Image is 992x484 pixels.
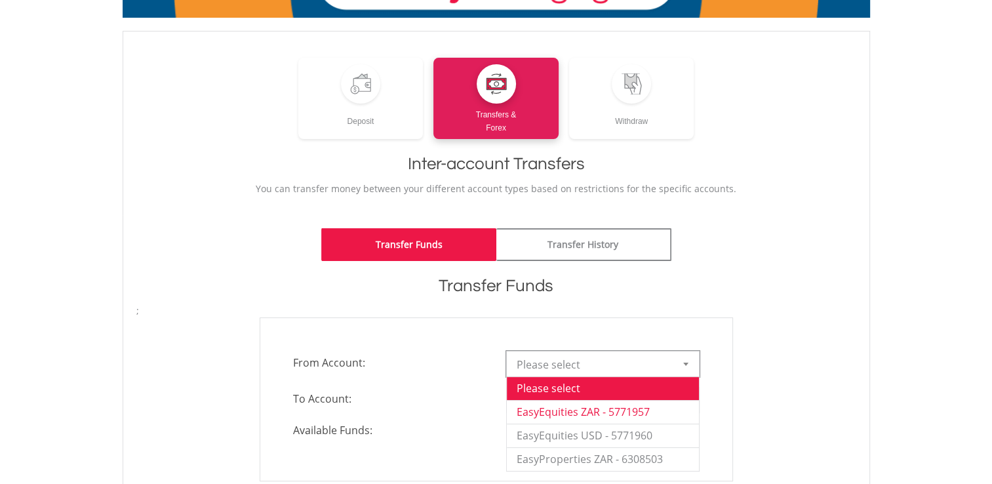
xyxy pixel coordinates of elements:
[507,424,699,447] li: EasyEquities USD - 5771960
[321,228,496,261] a: Transfer Funds
[283,351,496,374] span: From Account:
[507,400,699,424] li: EasyEquities ZAR - 5771957
[569,104,694,128] div: Withdraw
[507,376,699,400] li: Please select
[298,104,424,128] div: Deposit
[136,182,856,195] p: You can transfer money between your different account types based on restrictions for the specifi...
[283,423,496,438] span: Available Funds:
[496,228,671,261] a: Transfer History
[569,58,694,139] a: Withdraw
[298,58,424,139] a: Deposit
[136,274,856,298] h1: Transfer Funds
[283,387,496,411] span: To Account:
[433,58,559,139] a: Transfers &Forex
[507,447,699,471] li: EasyProperties ZAR - 6308503
[517,352,669,378] span: Please select
[433,104,559,134] div: Transfers & Forex
[136,152,856,176] h1: Inter-account Transfers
